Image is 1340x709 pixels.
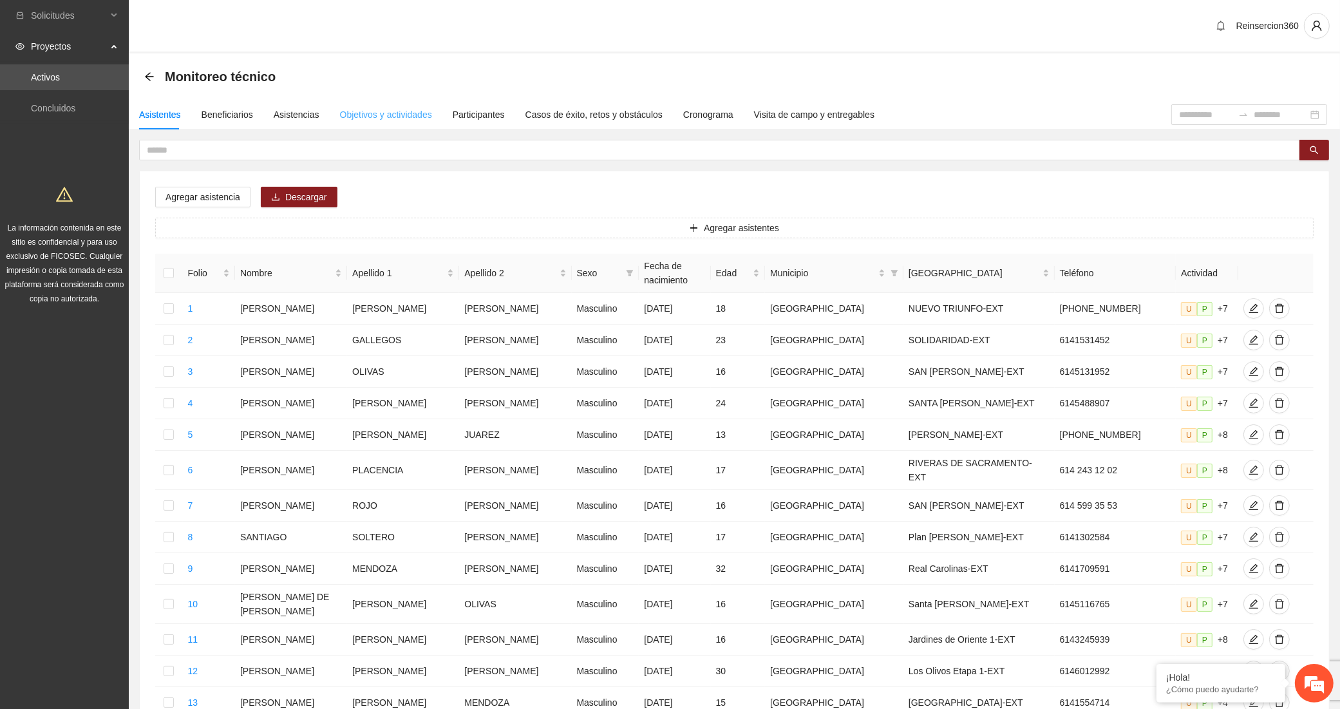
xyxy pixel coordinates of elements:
[1176,293,1238,325] td: +7
[572,419,639,451] td: Masculino
[765,624,903,656] td: [GEOGRAPHIC_DATA]
[6,352,245,397] textarea: Escriba su mensaje y pulse “Intro”
[1244,532,1263,542] span: edit
[15,11,24,20] span: inbox
[639,490,710,522] td: [DATE]
[572,293,639,325] td: Masculino
[1055,585,1176,624] td: 6145116765
[711,419,766,451] td: 13
[1243,661,1264,681] button: edit
[347,585,459,624] td: [PERSON_NAME]
[188,398,193,408] a: 4
[1181,633,1197,647] span: U
[1243,460,1264,480] button: edit
[1176,356,1238,388] td: +7
[1244,398,1263,408] span: edit
[1211,21,1231,31] span: bell
[1244,366,1263,377] span: edit
[459,553,571,585] td: [PERSON_NAME]
[716,266,751,280] span: Edad
[347,356,459,388] td: OLIVAS
[903,624,1055,656] td: Jardines de Oriente 1-EXT
[347,254,459,293] th: Apellido 1
[1238,109,1249,120] span: to
[1176,419,1238,451] td: +8
[31,72,60,82] a: Activos
[453,108,505,122] div: Participantes
[765,325,903,356] td: [GEOGRAPHIC_DATA]
[1181,428,1197,442] span: U
[903,325,1055,356] td: SOLIDARIDAD-EXT
[572,356,639,388] td: Masculino
[1181,302,1197,316] span: U
[639,293,710,325] td: [DATE]
[1269,361,1290,382] button: delete
[1270,563,1289,574] span: delete
[1055,553,1176,585] td: 6141709591
[1269,495,1290,516] button: delete
[352,266,444,280] span: Apellido 1
[1304,13,1330,39] button: user
[56,186,73,203] span: warning
[274,108,319,122] div: Asistencias
[240,266,332,280] span: Nombre
[1181,397,1197,411] span: U
[1243,424,1264,445] button: edit
[459,325,571,356] td: [PERSON_NAME]
[572,656,639,687] td: Masculino
[1269,460,1290,480] button: delete
[139,108,181,122] div: Asistentes
[891,269,898,277] span: filter
[711,490,766,522] td: 16
[1269,298,1290,319] button: delete
[711,624,766,656] td: 16
[261,187,337,207] button: downloadDescargar
[1181,531,1197,545] span: U
[1176,585,1238,624] td: +7
[1243,495,1264,516] button: edit
[639,388,710,419] td: [DATE]
[235,388,347,419] td: [PERSON_NAME]
[888,263,901,283] span: filter
[1270,366,1289,377] span: delete
[235,585,347,624] td: [PERSON_NAME] DE [PERSON_NAME]
[577,266,621,280] span: Sexo
[459,293,571,325] td: [PERSON_NAME]
[1270,398,1289,408] span: delete
[1181,464,1197,478] span: U
[1244,465,1263,475] span: edit
[459,490,571,522] td: [PERSON_NAME]
[1176,254,1238,293] th: Actividad
[1270,500,1289,511] span: delete
[235,553,347,585] td: [PERSON_NAME]
[1270,335,1289,345] span: delete
[1211,15,1231,36] button: bell
[347,325,459,356] td: GALLEGOS
[188,599,198,609] a: 10
[903,388,1055,419] td: SANTA [PERSON_NAME]-EXT
[1236,21,1299,31] span: Reinsercion360
[639,553,710,585] td: [DATE]
[144,71,155,82] div: Back
[347,490,459,522] td: ROJO
[202,108,253,122] div: Beneficiarios
[1310,146,1319,156] span: search
[1055,356,1176,388] td: 6145131952
[1176,325,1238,356] td: +7
[165,190,240,204] span: Agregar asistencia
[1238,109,1249,120] span: swap-right
[1244,599,1263,609] span: edit
[1244,563,1263,574] span: edit
[188,465,193,475] a: 6
[1176,522,1238,553] td: +7
[1176,656,1238,687] td: +8
[572,624,639,656] td: Masculino
[1181,365,1197,379] span: U
[1181,499,1197,513] span: U
[639,451,710,490] td: [DATE]
[626,269,634,277] span: filter
[1055,254,1176,293] th: Teléfono
[903,490,1055,522] td: SAN [PERSON_NAME]-EXT
[572,553,639,585] td: Masculino
[1243,527,1264,547] button: edit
